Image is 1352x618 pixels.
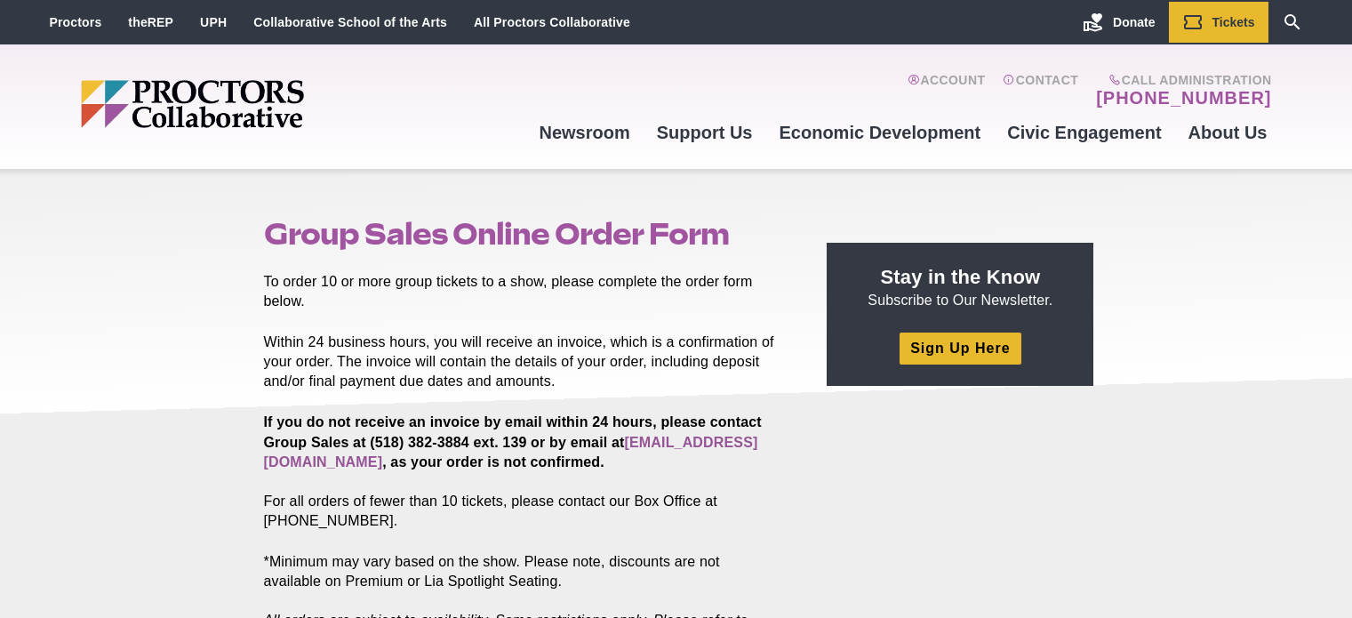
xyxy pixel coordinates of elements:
[1268,2,1316,43] a: Search
[200,15,227,29] a: UPH
[264,435,758,470] a: [EMAIL_ADDRESS][DOMAIN_NAME]
[264,217,787,251] h1: Group Sales Online Order Form
[128,15,173,29] a: theREP
[1113,15,1155,29] span: Donate
[264,272,787,311] p: To order 10 or more group tickets to a show, please complete the order form below.
[264,333,787,391] p: Within 24 business hours, you will receive an invoice, which is a confirmation of your order. The...
[253,15,447,29] a: Collaborative School of the Arts
[1212,15,1255,29] span: Tickets
[766,108,995,157] a: Economic Development
[50,15,102,29] a: Proctors
[81,80,441,128] img: Proctors logo
[525,108,643,157] a: Newsroom
[1069,2,1168,43] a: Donate
[1091,73,1271,87] span: Call Administration
[264,413,787,530] p: For all orders of fewer than 10 tickets, please contact our Box Office at [PHONE_NUMBER].
[1096,87,1271,108] a: [PHONE_NUMBER]
[881,266,1041,288] strong: Stay in the Know
[474,15,630,29] a: All Proctors Collaborative
[848,264,1072,310] p: Subscribe to Our Newsletter.
[1175,108,1281,157] a: About Us
[1003,73,1078,108] a: Contact
[264,414,762,469] strong: If you do not receive an invoice by email within 24 hours, please contact Group Sales at (518) 38...
[994,108,1174,157] a: Civic Engagement
[1169,2,1268,43] a: Tickets
[908,73,985,108] a: Account
[644,108,766,157] a: Support Us
[900,333,1020,364] a: Sign Up Here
